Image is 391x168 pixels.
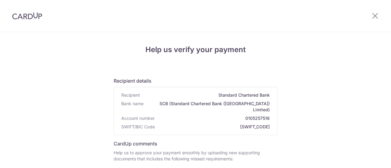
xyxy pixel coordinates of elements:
p: Help us to approve your payment smoothly by uploading new supporting documents that includes the ... [114,150,277,162]
span: Standard Chartered Bank [142,92,270,98]
img: CardUp [12,12,42,20]
span: Account number [121,115,155,121]
h4: Help us verify your payment [114,44,277,55]
span: SCB (Standard Chartered Bank ([GEOGRAPHIC_DATA]) Limited) [146,101,270,113]
h6: Recipient details [114,77,277,84]
span: Bank name [121,101,144,113]
span: 0105257516 [157,115,270,121]
span: Recipient [121,92,140,98]
span: [SWIFT_CODE] [157,124,270,130]
h6: CardUp comments [114,140,277,147]
span: SWIFT/BIC Code [121,124,155,130]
